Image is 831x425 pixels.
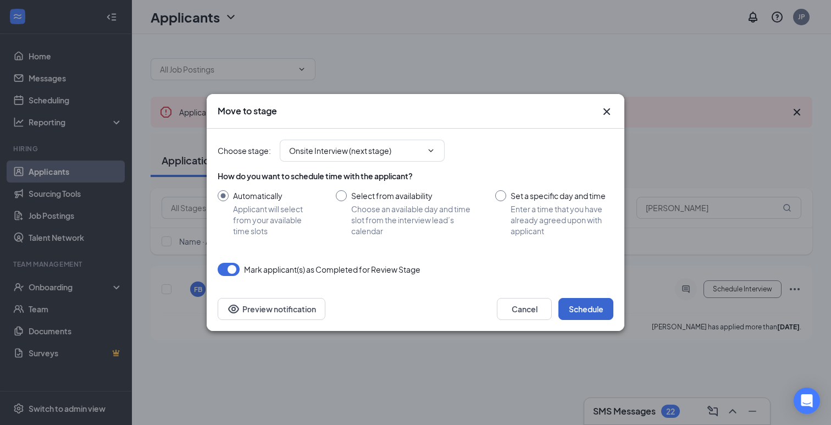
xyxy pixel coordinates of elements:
[600,105,613,118] svg: Cross
[227,302,240,316] svg: Eye
[426,146,435,155] svg: ChevronDown
[218,298,325,320] button: Preview notificationEye
[244,263,420,276] span: Mark applicant(s) as Completed for Review Stage
[218,145,271,157] span: Choose stage :
[558,298,613,320] button: Schedule
[600,105,613,118] button: Close
[794,388,820,414] div: Open Intercom Messenger
[497,298,552,320] button: Cancel
[218,105,277,117] h3: Move to stage
[218,170,613,181] div: How do you want to schedule time with the applicant?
